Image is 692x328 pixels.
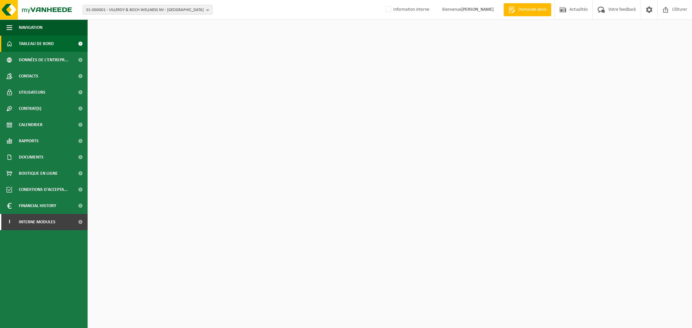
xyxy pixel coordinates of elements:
span: Demande devis [517,6,548,13]
span: Interne modules [19,214,55,230]
strong: [PERSON_NAME] [461,7,494,12]
label: Information interne [384,5,429,15]
span: Contrat(s) [19,100,41,117]
a: Demande devis [504,3,551,16]
span: Contacts [19,68,38,84]
span: Calendrier [19,117,42,133]
span: I [6,214,12,230]
button: 01-000001 - VILLEROY & BOCH WELLNESS NV - [GEOGRAPHIC_DATA] [83,5,212,15]
span: Documents [19,149,43,165]
span: Données de l'entrepr... [19,52,68,68]
span: Tableau de bord [19,36,54,52]
span: Conditions d'accepta... [19,182,68,198]
span: Utilisateurs [19,84,45,100]
span: Navigation [19,19,42,36]
span: Rapports [19,133,39,149]
span: Boutique en ligne [19,165,58,182]
span: 01-000001 - VILLEROY & BOCH WELLNESS NV - [GEOGRAPHIC_DATA] [86,5,204,15]
span: Financial History [19,198,56,214]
